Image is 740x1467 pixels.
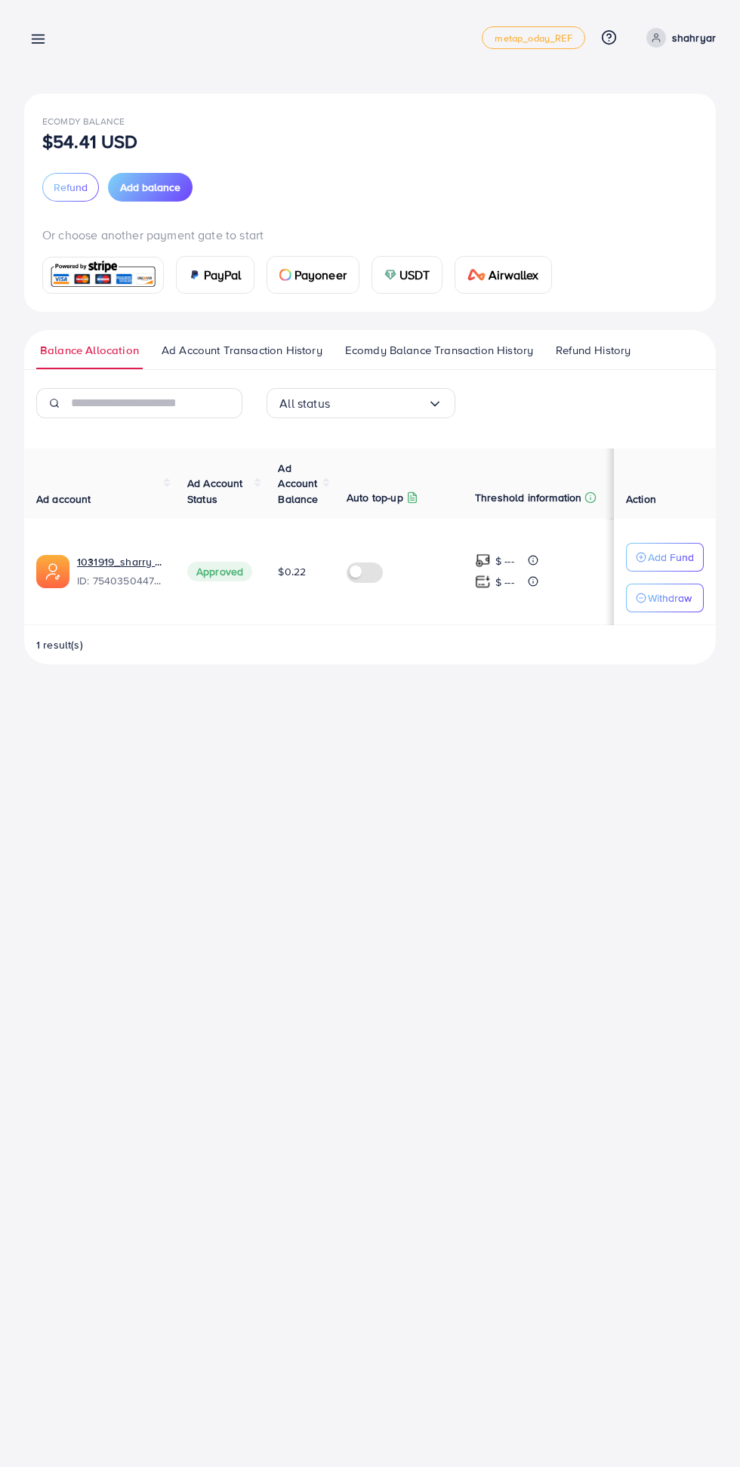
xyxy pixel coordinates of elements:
p: Auto top-up [347,488,403,507]
a: cardPayoneer [267,256,359,294]
span: Refund [54,180,88,195]
span: 1 result(s) [36,637,83,652]
button: Refund [42,173,99,202]
p: Threshold information [475,488,581,507]
span: Action [626,492,656,507]
a: metap_oday_REF [482,26,584,49]
span: Ecomdy Balance [42,115,125,128]
p: Withdraw [648,589,692,607]
span: Payoneer [294,266,347,284]
img: card [467,269,486,281]
a: shahryar [640,28,716,48]
span: metap_oday_REF [495,33,572,43]
span: Approved [187,562,252,581]
p: $ --- [495,552,514,570]
img: ic-ads-acc.e4c84228.svg [36,555,69,588]
span: Airwallex [489,266,538,284]
input: Search for option [330,392,427,415]
button: Withdraw [626,584,704,612]
a: cardPayPal [176,256,254,294]
span: Balance Allocation [40,342,139,359]
p: Add Fund [648,548,694,566]
p: $ --- [495,573,514,591]
img: top-up amount [475,574,491,590]
span: Ad Account Status [187,476,243,506]
p: shahryar [672,29,716,47]
span: All status [279,392,330,415]
span: Add balance [120,180,180,195]
a: 1031919_sharry mughal_1755624852344 [77,554,163,569]
span: Ad Account Transaction History [162,342,322,359]
img: card [384,269,396,281]
a: cardUSDT [372,256,443,294]
p: Or choose another payment gate to start [42,226,698,244]
span: Ecomdy Balance Transaction History [345,342,533,359]
a: card [42,257,164,294]
img: card [279,269,291,281]
span: USDT [399,266,430,284]
a: cardAirwallex [455,256,551,294]
div: Search for option [267,388,455,418]
span: PayPal [204,266,242,284]
img: top-up amount [475,553,491,569]
span: Ad account [36,492,91,507]
p: $54.41 USD [42,132,138,150]
span: $0.22 [278,564,306,579]
span: ID: 7540350447681863698 [77,573,163,588]
img: card [189,269,201,281]
img: card [48,259,159,291]
button: Add Fund [626,543,704,572]
div: <span class='underline'>1031919_sharry mughal_1755624852344</span></br>7540350447681863698 [77,554,163,589]
button: Add balance [108,173,193,202]
span: Ad Account Balance [278,461,318,507]
span: Refund History [556,342,631,359]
